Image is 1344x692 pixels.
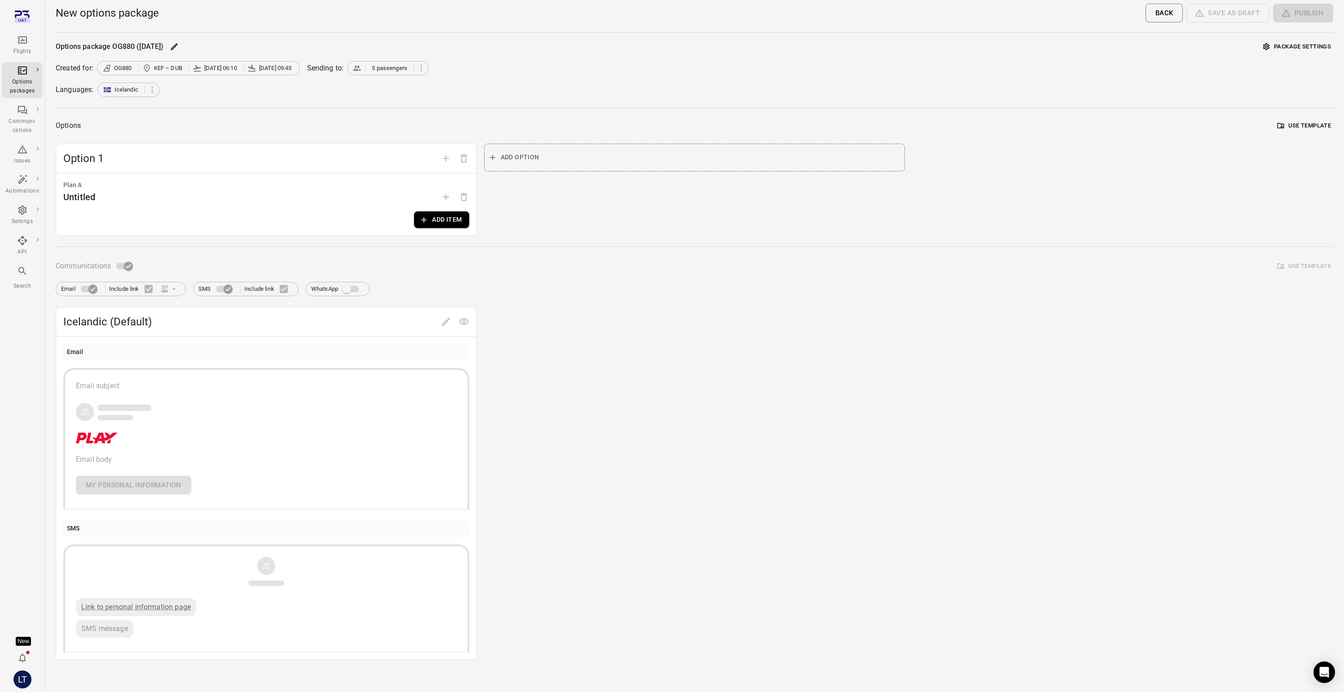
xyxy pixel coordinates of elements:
a: Automations [2,171,43,198]
div: Tooltip anchor [16,637,31,646]
span: Preview [455,317,473,325]
span: Communications [56,260,111,272]
div: Search [5,282,39,291]
button: Back [1146,4,1183,22]
button: Laufey Test 1 [10,667,35,692]
label: SMS [198,280,237,298]
button: Add item [414,211,469,228]
div: Untitled [63,190,95,204]
span: [DATE] 09:45 [259,64,292,73]
div: Communi-cations [5,117,39,135]
div: LT [13,670,31,688]
div: Settings [5,217,39,226]
a: Flights [2,32,43,59]
div: Icelandic [97,83,160,97]
a: Issues [2,141,43,168]
div: Automations [5,187,39,196]
a: Settings [2,202,43,229]
span: Add plan [437,193,455,201]
button: Notifications [13,649,31,667]
div: Flights [5,47,39,56]
span: Icelandic (Default) [63,315,437,329]
label: WhatsApp integration not set up. Contact Plan3 to enable this feature [311,280,364,298]
span: Option 1 [63,151,437,166]
button: Use template [1275,119,1333,133]
div: API [5,248,39,257]
div: Plan A [63,180,469,190]
span: [DATE] 06:10 [204,64,237,73]
div: SMS [67,524,79,534]
label: Include link [244,280,293,298]
a: API [2,232,43,259]
span: OG880 [114,64,132,73]
label: Email [61,280,101,298]
h1: New options package [56,6,159,20]
span: 5 passengers [372,64,407,73]
div: Options [56,119,81,132]
button: Edit [167,40,181,53]
div: Created for: [56,63,93,74]
span: KEF – DUB [154,64,182,73]
div: Sending to: [307,63,344,74]
span: Edit [437,317,455,325]
button: Package settings [1261,40,1333,54]
span: Options need to have at least one plan [455,193,473,201]
span: Add option [437,153,455,162]
label: Include link [109,280,158,298]
div: Open Intercom Messenger [1313,661,1335,683]
div: Options packages [5,78,39,96]
span: Icelandic [115,85,138,94]
div: Languages: [56,84,94,95]
div: Options package OG880 ([DATE]) [56,41,164,52]
a: Communi-cations [2,102,43,138]
a: Options packages [2,62,43,98]
button: Search [2,263,43,293]
div: Email [67,347,84,357]
span: Delete option [455,153,473,162]
div: Issues [5,157,39,166]
div: 5 passengers [347,61,429,75]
